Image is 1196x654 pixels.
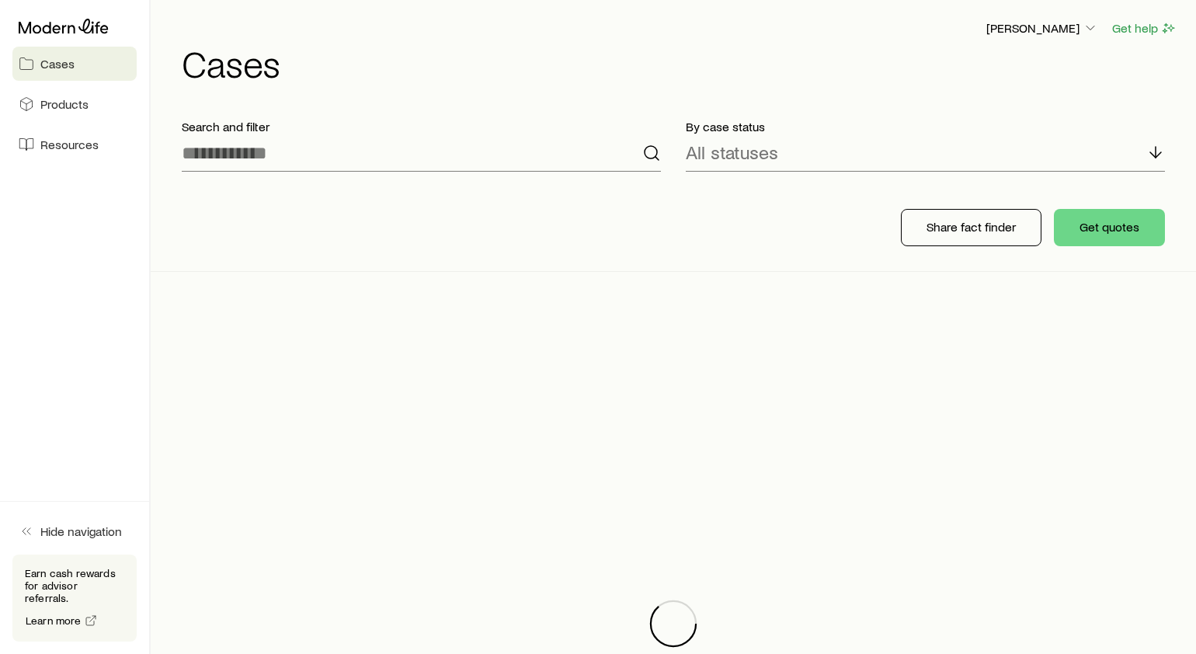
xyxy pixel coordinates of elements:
p: Share fact finder [927,219,1016,235]
span: Products [40,96,89,112]
span: Resources [40,137,99,152]
button: [PERSON_NAME] [986,19,1099,38]
span: Hide navigation [40,524,122,539]
p: By case status [686,119,1165,134]
button: Get quotes [1054,209,1165,246]
p: Earn cash rewards for advisor referrals. [25,567,124,604]
h1: Cases [182,44,1177,82]
div: Earn cash rewards for advisor referrals.Learn more [12,555,137,642]
span: Learn more [26,615,82,626]
p: [PERSON_NAME] [986,20,1098,36]
a: Resources [12,127,137,162]
a: Products [12,87,137,121]
span: Cases [40,56,75,71]
a: Cases [12,47,137,81]
button: Get help [1111,19,1177,37]
button: Hide navigation [12,514,137,548]
p: Search and filter [182,119,661,134]
p: All statuses [686,141,778,163]
button: Share fact finder [901,209,1041,246]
